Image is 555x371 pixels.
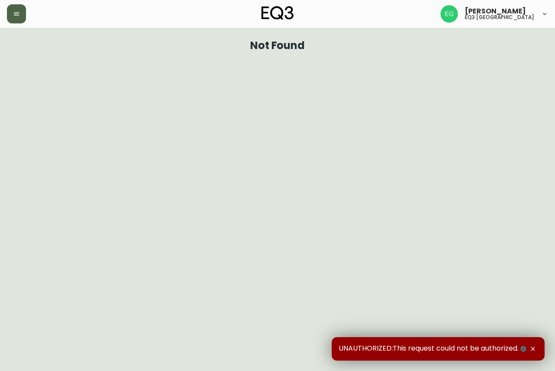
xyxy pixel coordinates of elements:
span: [PERSON_NAME] [465,8,526,15]
img: db11c1629862fe82d63d0774b1b54d2b [441,5,458,23]
h5: eq3 [GEOGRAPHIC_DATA] [465,15,534,20]
span: UNAUTHORIZED:This request could not be authorized. [339,344,528,354]
img: logo [261,6,294,20]
h1: Not Found [250,42,305,49]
